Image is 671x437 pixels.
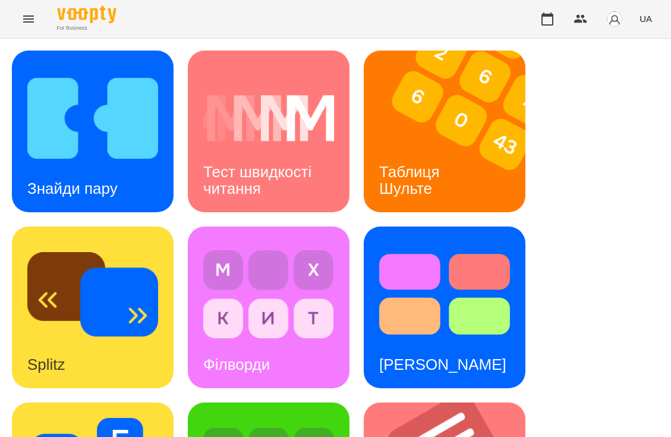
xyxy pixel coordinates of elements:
[27,66,158,171] img: Знайди пару
[635,8,657,30] button: UA
[379,242,510,347] img: Тест Струпа
[203,242,334,347] img: Філворди
[14,5,43,33] button: Menu
[203,66,334,171] img: Тест швидкості читання
[27,356,65,373] h3: Splitz
[364,227,525,388] a: Тест Струпа[PERSON_NAME]
[379,163,444,197] h3: Таблиця Шульте
[188,51,349,212] a: Тест швидкості читанняТест швидкості читання
[12,227,174,388] a: SplitzSplitz
[57,6,116,23] img: Voopty Logo
[364,51,525,212] a: Таблиця ШультеТаблиця Шульте
[57,24,116,32] span: For Business
[188,227,349,388] a: ФілвордиФілворди
[606,11,623,27] img: avatar_s.png
[203,163,316,197] h3: Тест швидкості читання
[203,356,270,373] h3: Філворди
[379,356,506,373] h3: [PERSON_NAME]
[364,51,540,212] img: Таблиця Шульте
[640,12,652,25] span: UA
[27,242,158,347] img: Splitz
[27,180,118,197] h3: Знайди пару
[12,51,174,212] a: Знайди паруЗнайди пару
